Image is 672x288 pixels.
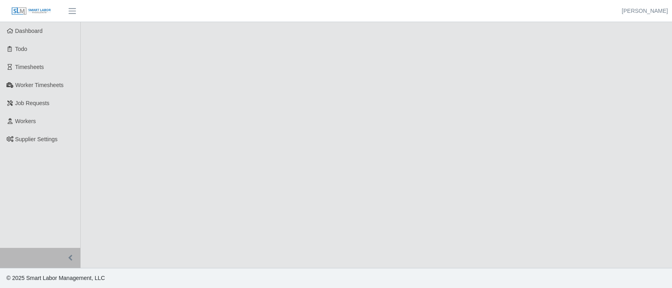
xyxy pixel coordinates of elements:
span: © 2025 Smart Labor Management, LLC [6,275,105,281]
span: Todo [15,46,27,52]
a: [PERSON_NAME] [622,7,668,15]
span: Dashboard [15,28,43,34]
span: Worker Timesheets [15,82,63,88]
span: Job Requests [15,100,50,106]
img: SLM Logo [11,7,51,16]
span: Workers [15,118,36,124]
span: Supplier Settings [15,136,58,142]
span: Timesheets [15,64,44,70]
